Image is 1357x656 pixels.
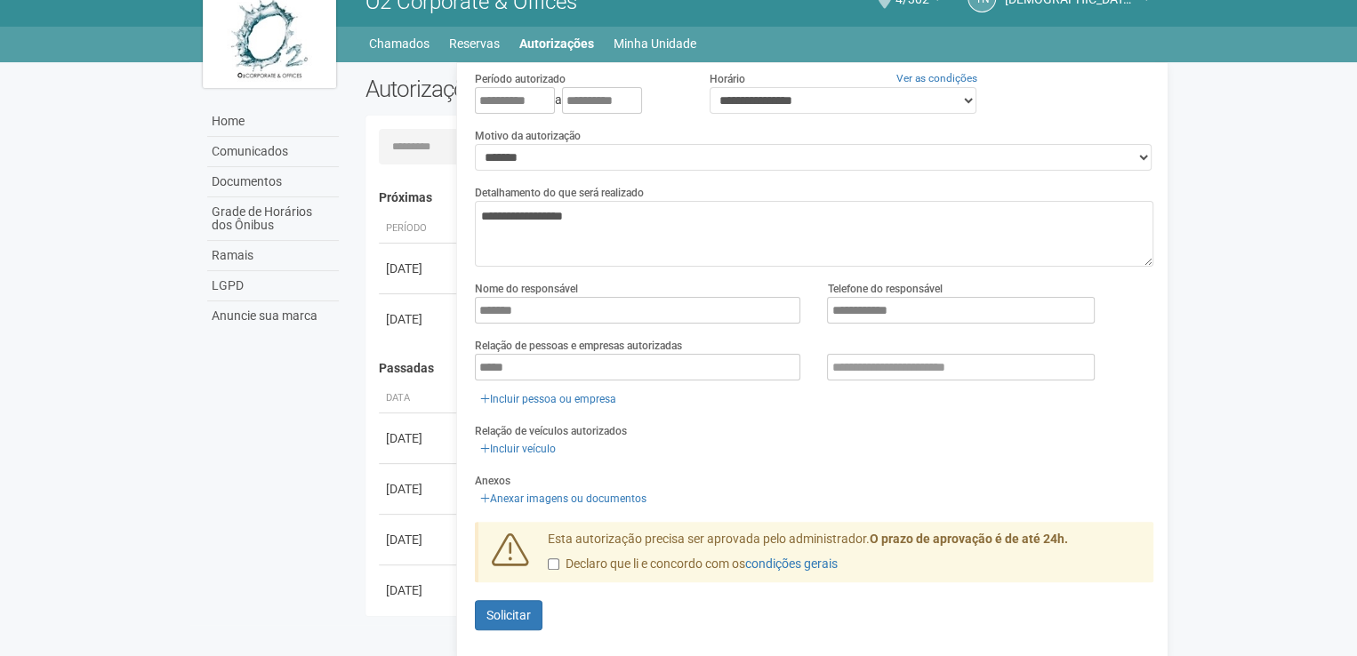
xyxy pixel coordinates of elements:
a: Anuncie sua marca [207,301,339,331]
label: Período autorizado [475,71,566,87]
label: Relação de pessoas e empresas autorizadas [475,338,682,354]
a: condições gerais [745,556,838,571]
h2: Autorizações [365,76,746,102]
h4: Próximas [379,191,1141,204]
a: Anexar imagens ou documentos [475,489,652,508]
div: [DATE] [386,531,452,548]
a: Chamados [369,31,430,56]
label: Horário [710,71,745,87]
a: LGPD [207,271,339,301]
input: Declaro que li e concordo com oscondições gerais [548,558,559,570]
a: Autorizações [519,31,594,56]
th: Período [379,214,459,244]
div: [DATE] [386,260,452,277]
div: [DATE] [386,480,452,498]
div: [DATE] [386,581,452,599]
span: Solicitar [486,608,531,622]
div: [DATE] [386,429,452,447]
label: Nome do responsável [475,281,578,297]
div: [DATE] [386,310,452,328]
a: Documentos [207,167,339,197]
button: Solicitar [475,600,542,630]
strong: O prazo de aprovação é de até 24h. [870,532,1068,546]
a: Ver as condições [896,72,977,84]
th: Data [379,384,459,413]
a: Minha Unidade [614,31,696,56]
label: Motivo da autorização [475,128,581,144]
div: Esta autorização precisa ser aprovada pelo administrador. [534,531,1153,582]
a: Grade de Horários dos Ônibus [207,197,339,241]
label: Telefone do responsável [827,281,942,297]
a: Ramais [207,241,339,271]
a: Comunicados [207,137,339,167]
label: Detalhamento do que será realizado [475,185,644,201]
a: Incluir pessoa ou empresa [475,389,622,409]
a: Reservas [449,31,500,56]
label: Relação de veículos autorizados [475,423,627,439]
label: Declaro que li e concordo com os [548,556,838,573]
a: Home [207,107,339,137]
a: Incluir veículo [475,439,561,459]
h4: Passadas [379,362,1141,375]
label: Anexos [475,473,510,489]
div: a [475,87,683,114]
